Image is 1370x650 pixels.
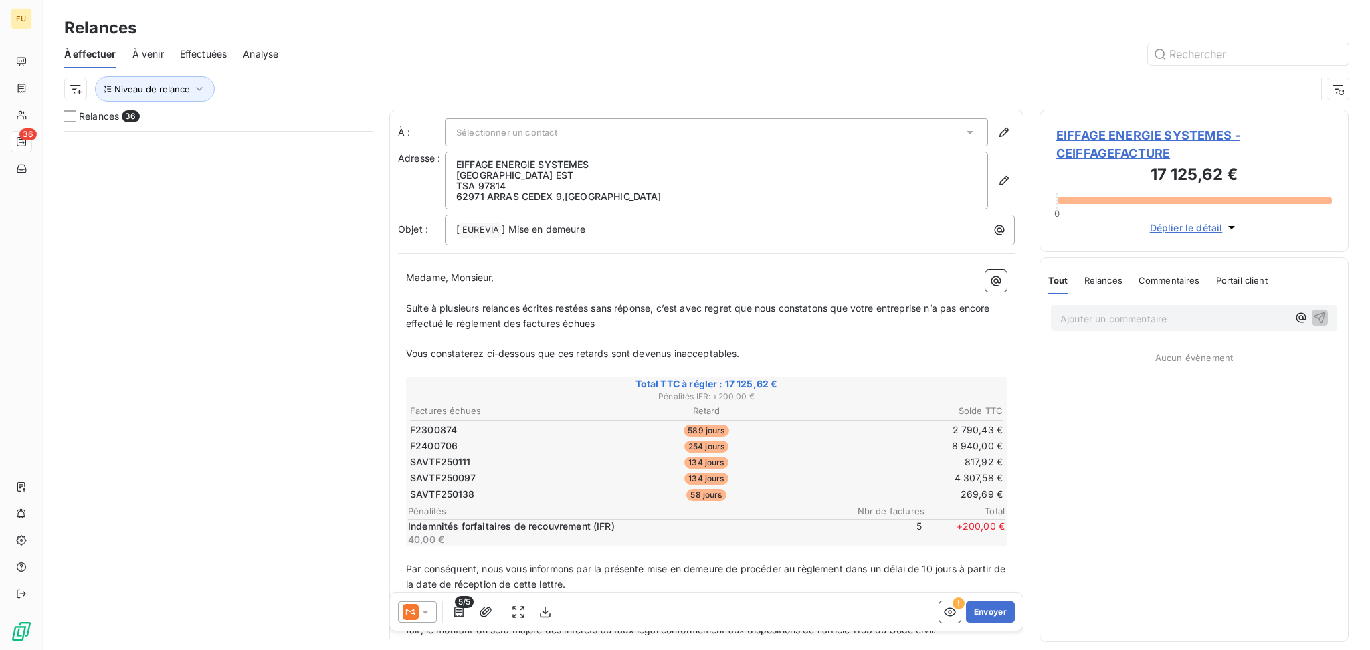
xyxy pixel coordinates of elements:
[1084,275,1122,286] span: Relances
[456,191,977,202] p: 62971 ARRAS CEDEX 9 , [GEOGRAPHIC_DATA]
[684,473,728,485] span: 134 jours
[180,47,227,61] span: Effectuées
[243,47,278,61] span: Analyse
[11,8,32,29] div: EU
[1054,208,1060,219] span: 0
[410,439,458,453] span: F2400706
[806,471,1003,485] td: 4 307,58 €
[806,455,1003,469] td: 817,92 €
[410,487,475,501] span: SAVTF250138
[114,84,190,94] span: Niveau de relance
[408,533,839,546] p: 40,00 €
[64,47,116,61] span: À effectuer
[408,391,1005,403] span: Pénalités IFR : + 200,00 €
[806,423,1003,437] td: 2 790,43 €
[842,520,922,546] span: 5
[456,181,977,191] p: TSA 97814
[398,223,428,235] span: Objet :
[95,76,215,102] button: Niveau de relance
[1148,43,1349,65] input: Rechercher
[686,489,726,501] span: 58 jours
[455,596,474,608] span: 5/5
[684,441,728,453] span: 254 jours
[132,47,164,61] span: À venir
[406,348,740,359] span: Vous constaterez ci-dessous que ces retards sont devenus inacceptables.
[684,425,728,437] span: 589 jours
[924,506,1005,516] span: Total
[1216,275,1268,286] span: Portail client
[456,159,977,170] p: EIFFAGE ENERGIE SYSTEMES
[456,223,460,235] span: [
[1056,162,1332,189] h3: 17 125,62 €
[924,520,1005,546] span: + 200,00 €
[1139,275,1200,286] span: Commentaires
[456,127,557,138] span: Sélectionner un contact
[406,563,1009,590] span: Par conséquent, nous vous informons par la présente mise en demeure de procéder au règlement dans...
[844,506,924,516] span: Nbr de factures
[398,126,445,139] label: À :
[1056,126,1332,162] span: EIFFAGE ENERGIE SYSTEMES - CEIFFAGEFACTURE
[1325,605,1357,637] iframe: Intercom live chat
[79,110,119,123] span: Relances
[410,423,457,437] span: F2300874
[966,601,1015,623] button: Envoyer
[1150,221,1223,235] span: Déplier le détail
[806,439,1003,453] td: 8 940,00 €
[460,223,501,238] span: EUREVIA
[398,152,440,164] span: Adresse :
[122,110,139,122] span: 36
[684,457,728,469] span: 134 jours
[408,520,839,533] p: Indemnités forfaitaires de recouvrement (IFR)
[410,455,471,469] span: SAVTF250111
[408,506,844,516] span: Pénalités
[456,170,977,181] p: [GEOGRAPHIC_DATA] EST
[1155,352,1233,363] span: Aucun évènement
[64,16,136,40] h3: Relances
[502,223,585,235] span: ] Mise en demeure
[410,471,476,485] span: SAVTF250097
[806,404,1003,418] th: Solde TTC
[406,272,494,283] span: Madame, Monsieur,
[608,404,805,418] th: Retard
[11,621,32,642] img: Logo LeanPay
[408,377,1005,391] span: Total TTC à régler : 17 125,62 €
[1048,275,1068,286] span: Tout
[806,487,1003,502] td: 269,69 €
[1146,220,1243,235] button: Déplier le détail
[406,302,993,329] span: Suite à plusieurs relances écrites restées sans réponse, c’est avec regret que nous constatons qu...
[19,128,37,140] span: 36
[409,404,607,418] th: Factures échues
